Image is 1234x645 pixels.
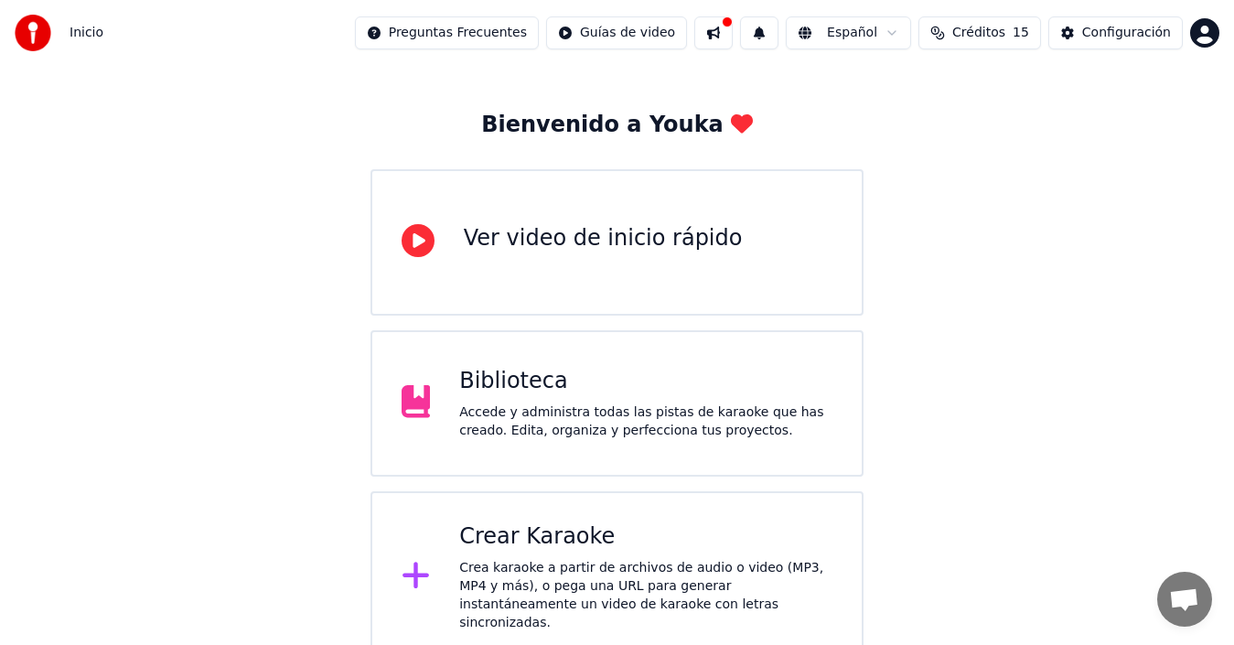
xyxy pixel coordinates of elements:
[464,224,743,253] div: Ver video de inicio rápido
[918,16,1041,49] button: Créditos15
[459,559,832,632] div: Crea karaoke a partir de archivos de audio o video (MP3, MP4 y más), o pega una URL para generar ...
[1157,572,1212,627] a: Chat abierto
[1013,24,1029,42] span: 15
[70,24,103,42] span: Inicio
[70,24,103,42] nav: breadcrumb
[355,16,539,49] button: Preguntas Frecuentes
[481,111,753,140] div: Bienvenido a Youka
[1048,16,1183,49] button: Configuración
[459,403,832,440] div: Accede y administra todas las pistas de karaoke que has creado. Edita, organiza y perfecciona tus...
[1082,24,1171,42] div: Configuración
[459,522,832,552] div: Crear Karaoke
[459,367,832,396] div: Biblioteca
[546,16,687,49] button: Guías de video
[15,15,51,51] img: youka
[952,24,1005,42] span: Créditos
